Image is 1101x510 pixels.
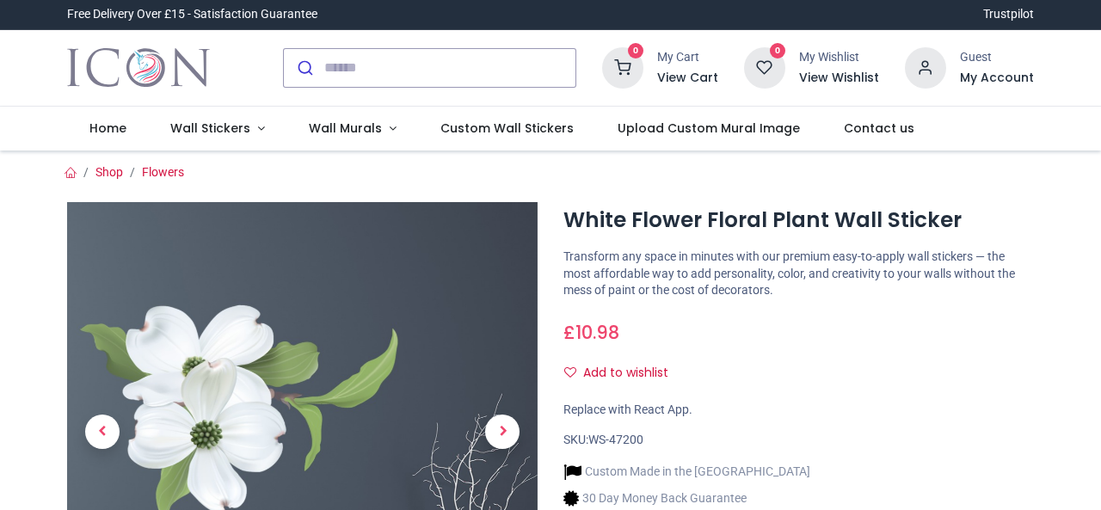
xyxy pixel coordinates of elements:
[563,432,1034,449] div: SKU:
[563,320,619,345] span: £
[286,107,418,151] a: Wall Murals
[67,44,209,92] a: Logo of Icon Wall Stickers
[563,402,1034,419] div: Replace with React App.
[657,70,718,87] a: View Cart
[618,120,800,137] span: Upload Custom Mural Image
[960,49,1034,66] div: Guest
[149,107,287,151] a: Wall Stickers
[309,120,382,137] span: Wall Murals
[628,43,644,59] sup: 0
[89,120,126,137] span: Home
[284,49,324,87] button: Submit
[844,120,914,137] span: Contact us
[95,165,123,179] a: Shop
[602,59,643,73] a: 0
[657,49,718,66] div: My Cart
[588,433,643,446] span: WS-47200
[799,49,879,66] div: My Wishlist
[744,59,785,73] a: 0
[170,120,250,137] span: Wall Stickers
[67,6,317,23] div: Free Delivery Over £15 - Satisfaction Guarantee
[142,165,184,179] a: Flowers
[563,463,810,481] li: Custom Made in the [GEOGRAPHIC_DATA]
[563,249,1034,299] p: Transform any space in minutes with our premium easy-to-apply wall stickers — the most affordable...
[799,70,879,87] a: View Wishlist
[770,43,786,59] sup: 0
[563,359,683,388] button: Add to wishlistAdd to wishlist
[564,366,576,378] i: Add to wishlist
[983,6,1034,23] a: Trustpilot
[485,415,520,449] span: Next
[85,415,120,449] span: Previous
[563,489,810,507] li: 30 Day Money Back Guarantee
[67,44,209,92] img: Icon Wall Stickers
[440,120,574,137] span: Custom Wall Stickers
[960,70,1034,87] a: My Account
[563,206,1034,235] h1: White Flower Floral Plant Wall Sticker
[575,320,619,345] span: 10.98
